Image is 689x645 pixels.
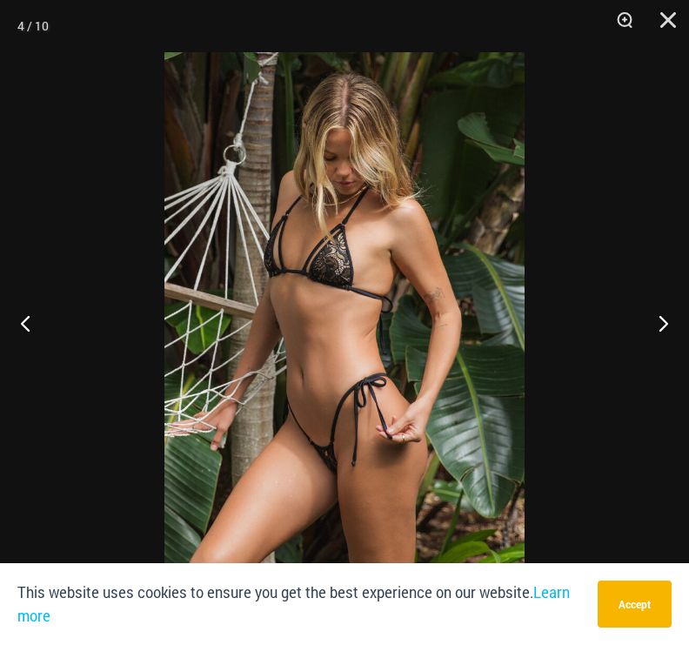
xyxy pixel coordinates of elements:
[17,583,570,625] a: Learn more
[17,13,49,39] div: 4 / 10
[17,581,585,628] p: This website uses cookies to ensure you get the best experience on our website.
[598,581,672,628] button: Accept
[624,279,689,366] button: Next
[164,52,525,593] img: Highway Robbery Black Gold 305 Tri Top 456 Micro 02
